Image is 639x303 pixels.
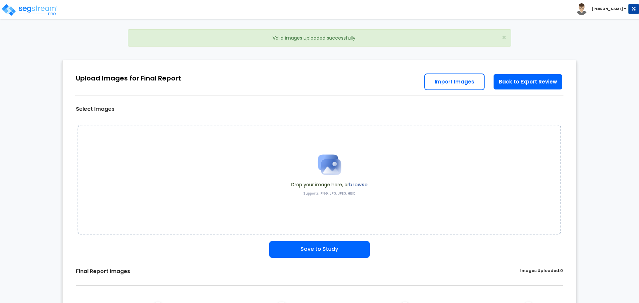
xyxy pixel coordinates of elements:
[76,268,130,275] label: Final Report Images
[303,191,355,196] label: Supports: PNG, JPG, JPEG, HEIC
[424,74,485,90] a: Import Images
[493,74,563,90] a: Back to Export Review
[560,268,563,273] span: 0
[520,268,563,275] label: Images Uploaded:
[502,33,506,42] span: ×
[76,105,114,113] label: Select Images
[313,148,346,181] img: Upload Icon
[502,34,506,41] button: Close
[1,3,58,17] img: logo_pro_r.png
[349,181,367,188] label: browse
[291,181,367,188] span: Drop your image here, or
[273,35,355,41] span: Valid images uploaded successfully
[576,3,587,15] img: avatar.png
[76,74,181,83] div: Upload Images for Final Report
[269,241,370,258] button: Save to Study
[592,6,623,11] b: [PERSON_NAME]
